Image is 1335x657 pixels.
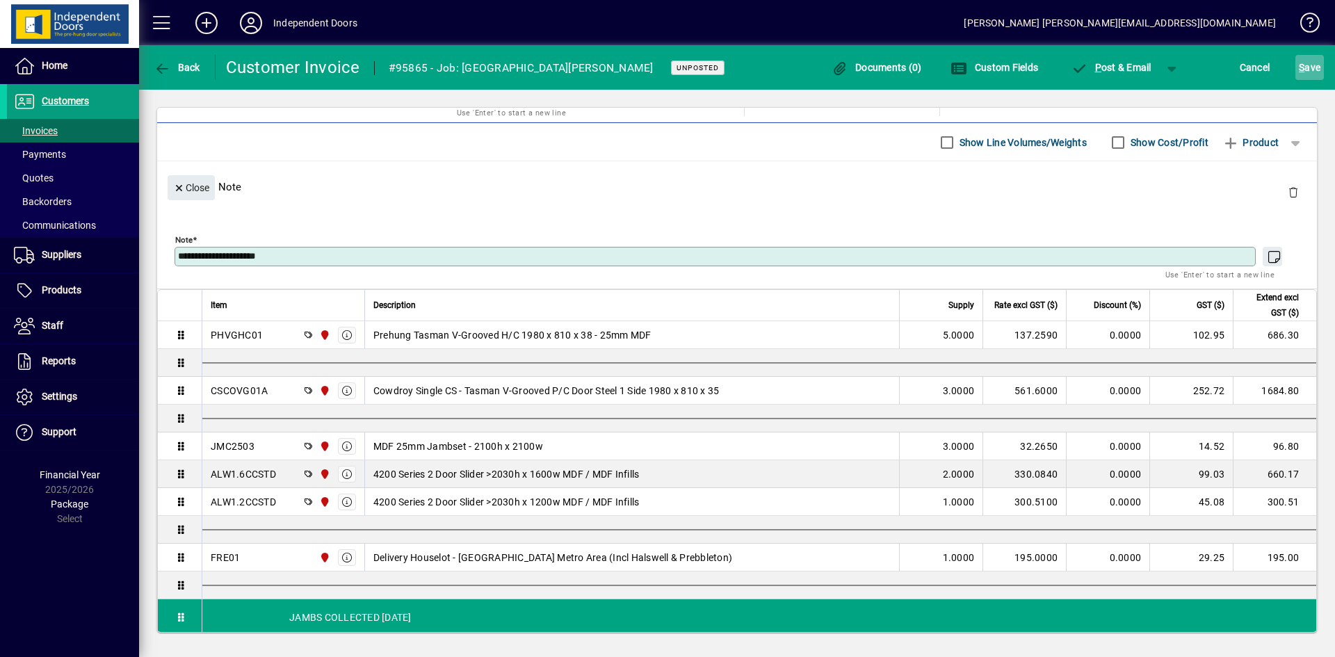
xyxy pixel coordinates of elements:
app-page-header-button: Delete [1277,186,1310,198]
label: Show Cost/Profit [1128,136,1208,149]
span: Invoices [14,125,58,136]
span: ost & Email [1071,62,1151,73]
span: Package [51,498,88,510]
span: MDF 25mm Jambset - 2100h x 2100w [373,439,543,453]
button: Save [1295,55,1324,80]
div: 137.2590 [992,328,1058,342]
app-page-header-button: Close [164,181,218,193]
span: Extend excl GST ($) [1242,290,1299,321]
div: 330.0840 [992,467,1058,481]
span: Supply [948,298,974,313]
span: Christchurch [316,327,332,343]
span: Discount (%) [1094,298,1141,313]
td: 0.0000 [1066,460,1149,488]
a: Settings [7,380,139,414]
span: 4200 Series 2 Door Slider >2030h x 1600w MDF / MDF Infills [373,467,640,481]
div: 561.6000 [992,384,1058,398]
span: Description [373,298,416,313]
a: Knowledge Base [1290,3,1318,48]
span: Financial Year [40,469,100,480]
div: Customer Invoice [226,56,360,79]
div: #95865 - Job: [GEOGRAPHIC_DATA][PERSON_NAME] [389,57,654,79]
span: Rate excl GST ($) [994,298,1058,313]
button: Post & Email [1064,55,1158,80]
span: 1.0000 [943,495,975,509]
span: Christchurch [316,383,332,398]
span: Products [42,284,81,295]
div: PHVGHC01 [211,328,263,342]
span: ave [1299,56,1320,79]
a: Communications [7,213,139,237]
td: 99.03 [1149,460,1233,488]
span: 1.0000 [943,551,975,565]
button: Cancel [1236,55,1274,80]
button: Profile [229,10,273,35]
td: 45.08 [1149,488,1233,516]
td: 0.0000 [1066,432,1149,460]
span: Cancel [1240,56,1270,79]
div: 195.0000 [992,551,1058,565]
app-page-header-button: Back [139,55,216,80]
span: Reports [42,355,76,366]
span: Prehung Tasman V-Grooved H/C 1980 x 810 x 38 - 25mm MDF [373,328,652,342]
span: Suppliers [42,249,81,260]
span: Backorders [14,196,72,207]
div: ALW1.6CCSTD [211,467,276,481]
span: 3.0000 [943,384,975,398]
span: Communications [14,220,96,231]
a: Support [7,415,139,450]
a: Reports [7,344,139,379]
a: Invoices [7,119,139,143]
td: 660.17 [1233,460,1316,488]
label: Show Line Volumes/Weights [957,136,1087,149]
td: 29.25 [1149,544,1233,571]
button: Custom Fields [947,55,1042,80]
a: Home [7,49,139,83]
span: GST ($) [1197,298,1224,313]
a: Quotes [7,166,139,190]
td: 0.0000 [1066,321,1149,349]
a: Backorders [7,190,139,213]
span: 4200 Series 2 Door Slider >2030h x 1200w MDF / MDF Infills [373,495,640,509]
span: Staff [42,320,63,331]
div: 32.2650 [992,439,1058,453]
span: 2.0000 [943,467,975,481]
span: Cowdroy Single CS - Tasman V-Grooved P/C Door Steel 1 Side 1980 x 810 x 35 [373,384,720,398]
td: 14.52 [1149,432,1233,460]
div: Note [157,161,1317,212]
span: Christchurch [316,494,332,510]
span: 5.0000 [943,328,975,342]
div: [PERSON_NAME] [PERSON_NAME][EMAIL_ADDRESS][DOMAIN_NAME] [964,12,1276,34]
td: 0.0000 [1066,544,1149,571]
span: P [1095,62,1101,73]
a: Suppliers [7,238,139,273]
button: Close [168,175,215,200]
a: Payments [7,143,139,166]
span: Support [42,426,76,437]
span: Item [211,298,227,313]
button: Add [184,10,229,35]
div: 300.5100 [992,495,1058,509]
button: Documents (0) [828,55,925,80]
span: Delivery Houselot - [GEOGRAPHIC_DATA] Metro Area (Incl Halswell & Prebbleton) [373,551,732,565]
mat-hint: Use 'Enter' to start a new line [457,104,566,120]
div: JAMBS COLLECTED [DATE] [202,599,1316,635]
span: Documents (0) [832,62,922,73]
div: ALW1.2CCSTD [211,495,276,509]
span: S [1299,62,1304,73]
span: Christchurch [316,550,332,565]
span: Payments [14,149,66,160]
td: 300.51 [1233,488,1316,516]
mat-hint: Use 'Enter' to start a new line [1165,266,1275,282]
span: Customers [42,95,89,106]
td: 0.0000 [1066,377,1149,405]
span: Custom Fields [950,62,1038,73]
span: Unposted [677,63,719,72]
td: 252.72 [1149,377,1233,405]
div: JMC2503 [211,439,254,453]
span: Close [173,177,209,200]
td: 96.80 [1233,432,1316,460]
a: Products [7,273,139,308]
button: Back [150,55,204,80]
span: Home [42,60,67,71]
